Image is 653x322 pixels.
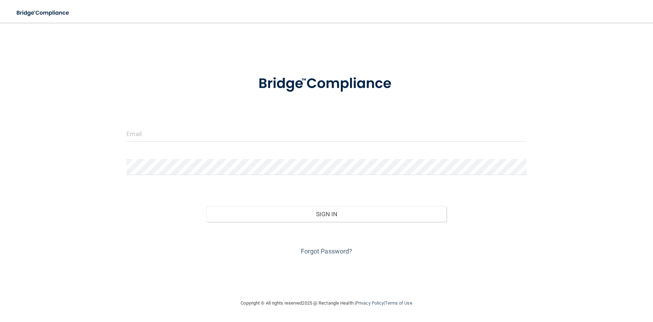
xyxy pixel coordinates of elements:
[126,126,526,142] input: Email
[385,300,412,306] a: Terms of Use
[197,292,456,315] div: Copyright © All rights reserved 2025 @ Rectangle Health | |
[207,206,446,222] button: Sign In
[244,65,409,102] img: bridge_compliance_login_screen.278c3ca4.svg
[356,300,384,306] a: Privacy Policy
[11,6,76,20] img: bridge_compliance_login_screen.278c3ca4.svg
[301,247,353,255] a: Forgot Password?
